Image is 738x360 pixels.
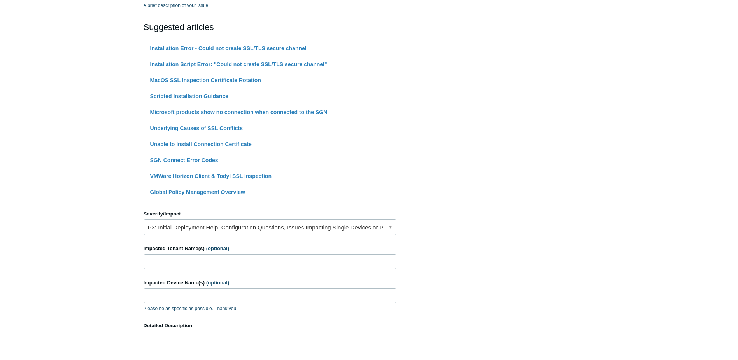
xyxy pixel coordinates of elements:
label: Impacted Tenant Name(s) [144,245,396,252]
a: P3: Initial Deployment Help, Configuration Questions, Issues Impacting Single Devices or Past Out... [144,219,396,235]
a: Underlying Causes of SSL Conflicts [150,125,243,131]
a: Installation Script Error: "Could not create SSL/TLS secure channel" [150,61,327,67]
p: Please be as specific as possible. Thank you. [144,305,396,312]
p: A brief description of your issue. [144,2,396,9]
span: (optional) [206,280,229,286]
h2: Suggested articles [144,21,396,34]
a: Installation Error - Could not create SSL/TLS secure channel [150,45,307,51]
label: Impacted Device Name(s) [144,279,396,287]
a: Unable to Install Connection Certificate [150,141,252,147]
a: SGN Connect Error Codes [150,157,218,163]
a: Scripted Installation Guidance [150,93,228,99]
a: MacOS SSL Inspection Certificate Rotation [150,77,261,83]
a: VMWare Horizon Client & Todyl SSL Inspection [150,173,272,179]
a: Global Policy Management Overview [150,189,245,195]
a: Microsoft products show no connection when connected to the SGN [150,109,328,115]
span: (optional) [206,245,229,251]
label: Severity/Impact [144,210,396,218]
label: Detailed Description [144,322,396,330]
